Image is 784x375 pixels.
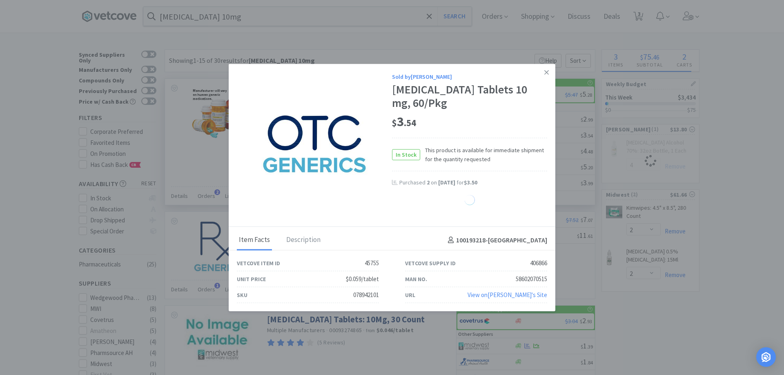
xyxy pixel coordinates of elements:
[353,290,379,300] div: 078942101
[420,145,547,164] span: This product is available for immediate shipment for the quantity requested
[530,258,547,268] div: 406866
[405,291,415,300] div: URL
[427,179,430,186] span: 2
[392,117,397,129] span: $
[438,179,455,186] span: [DATE]
[237,230,272,251] div: Item Facts
[468,291,547,299] a: View on[PERSON_NAME]'s Site
[516,274,547,284] div: 58602070515
[261,89,367,195] img: f33afbabe27741a1bca1653b113dd79b_406866.jpeg
[405,259,456,268] div: Vetcove Supply ID
[237,291,247,300] div: SKU
[392,149,420,160] span: In Stock
[404,117,416,129] span: . 54
[756,347,776,367] div: Open Intercom Messenger
[464,179,477,186] span: $3.50
[237,259,280,268] div: Vetcove Item ID
[445,235,547,245] h4: 100193218 - [GEOGRAPHIC_DATA]
[237,275,266,284] div: Unit Price
[392,72,547,81] div: Sold by [PERSON_NAME]
[399,179,547,187] div: Purchased on for
[392,113,416,130] span: 3
[284,230,323,251] div: Description
[365,258,379,268] div: 45755
[405,275,427,284] div: Man No.
[392,83,547,110] div: [MEDICAL_DATA] Tablets 10 mg, 60/Pkg
[346,274,379,284] div: $0.059/tablet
